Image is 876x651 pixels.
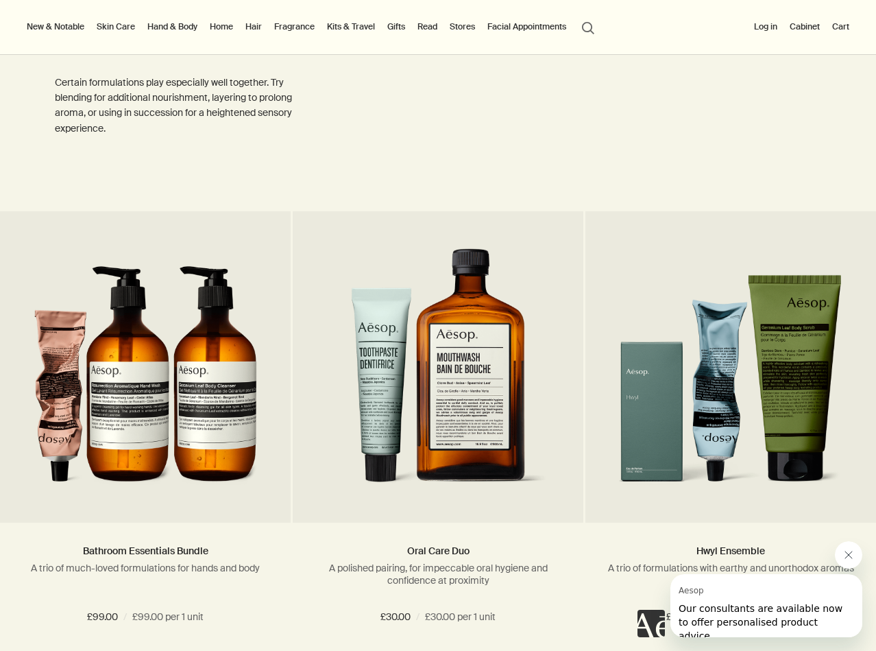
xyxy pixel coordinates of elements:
[243,19,265,35] a: Hair
[55,75,315,137] p: Certain formulations play especially well together. Try blending for additional nourishment, laye...
[34,248,257,502] img: Resurrection Aromatique Hand Wash, Resurrection Aromatique Hand Balm and Geranium Leaf Body Clean...
[485,19,569,35] a: Facial Appointments
[207,19,236,35] a: Home
[637,541,862,637] div: Aesop says "Our consultants are available now to offer personalised product advice.". Open messag...
[835,541,862,569] iframe: Close message from Aesop
[21,562,270,574] p: A trio of much-loved formulations for hands and body
[123,609,127,626] span: /
[293,248,583,523] a: Toothpaste alongside with Mouthwash
[425,609,496,626] span: £30.00 per 1 unit
[145,19,200,35] a: Hand & Body
[447,19,478,35] button: Stores
[24,19,87,35] button: New & Notable
[670,574,862,637] iframe: Message from Aesop
[415,19,440,35] a: Read
[8,29,172,67] span: Our consultants are available now to offer personalised product advice.
[271,19,317,35] a: Fragrance
[83,545,208,557] a: Bathroom Essentials Bundle
[407,545,470,557] a: Oral Care Duo
[313,562,563,587] p: A polished pairing, for impeccable oral hygiene and confidence at proximity
[619,248,842,502] img: Hwyl scented trio
[751,19,780,35] button: Log in
[637,610,665,637] iframe: no content
[606,562,855,574] p: A trio of formulations with earthy and unorthodox aromas
[94,19,138,35] a: Skin Care
[829,19,852,35] button: Cart
[787,19,823,35] a: Cabinet
[87,609,118,626] span: £99.00
[132,609,204,626] span: £99.00 per 1 unit
[324,19,378,35] a: Kits & Travel
[416,609,419,626] span: /
[576,14,600,40] button: Open search
[585,248,876,523] a: Hwyl scented trio
[380,609,411,626] span: £30.00
[385,19,408,35] a: Gifts
[326,248,550,502] img: Toothpaste alongside with Mouthwash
